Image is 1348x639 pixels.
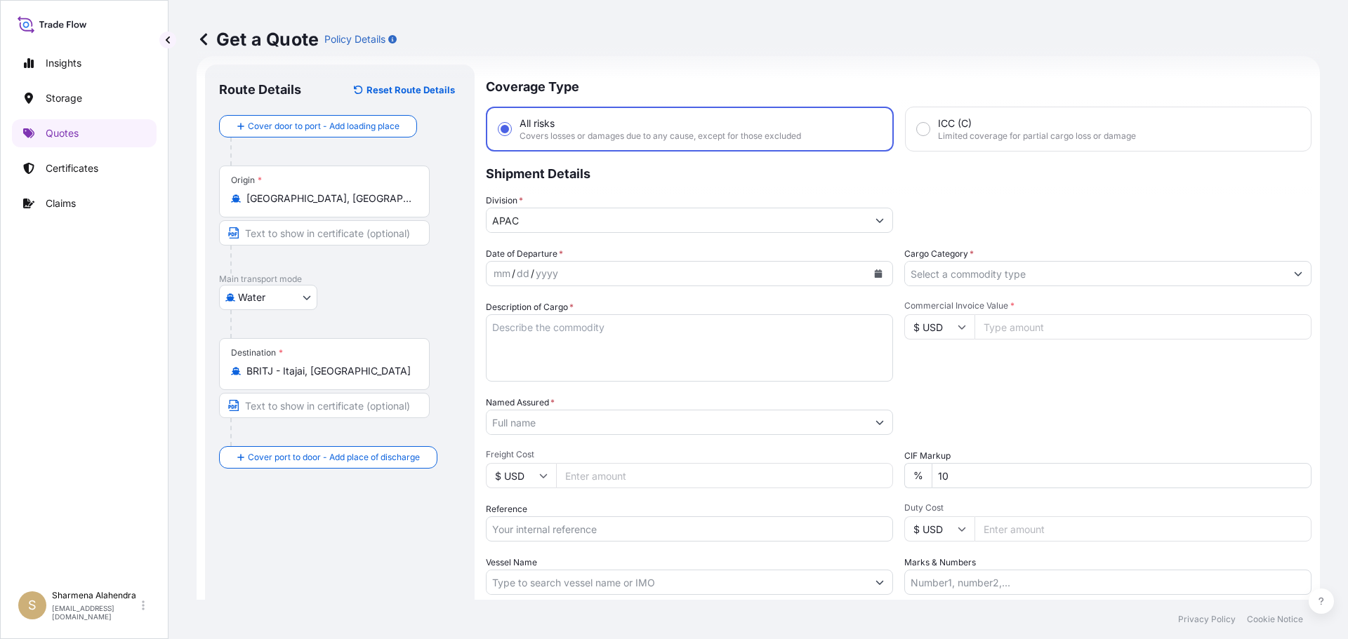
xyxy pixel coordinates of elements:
[486,556,537,570] label: Vessel Name
[246,364,412,378] input: Destination
[486,65,1311,107] p: Coverage Type
[219,446,437,469] button: Cover port to door - Add place of discharge
[515,265,531,282] div: day,
[231,347,283,358] div: Destination
[492,265,512,282] div: month,
[219,285,317,310] button: Select transport
[486,516,893,542] input: Your internal reference
[487,570,867,595] input: Type to search vessel name or IMO
[512,265,515,282] div: /
[520,130,801,142] span: Covers losses or damages due to any cause, except for those excluded
[46,91,82,105] p: Storage
[324,32,385,46] p: Policy Details
[486,300,574,314] label: Description of Cargo
[487,208,867,233] input: Type to search division
[12,119,157,147] a: Quotes
[28,598,37,612] span: S
[219,81,301,98] p: Route Details
[498,123,511,135] input: All risksCovers losses or damages due to any cause, except for those excluded
[867,570,892,595] button: Show suggestions
[534,265,560,282] div: year,
[46,126,79,140] p: Quotes
[486,396,555,410] label: Named Assured
[932,463,1311,488] input: Enter percentage
[867,410,892,435] button: Show suggestions
[219,393,430,418] input: Text to appear on certificate
[52,604,139,621] p: [EMAIL_ADDRESS][DOMAIN_NAME]
[219,115,417,137] button: Cover door to port - Add loading place
[248,119,399,133] span: Cover door to port - Add loading place
[904,449,951,463] label: CIF Markup
[12,189,157,217] a: Claims
[938,130,1136,142] span: Limited coverage for partial cargo loss or damage
[938,116,972,130] span: ICC (C)
[486,449,893,460] span: Freight Cost
[905,261,1286,286] input: Select a commodity type
[46,56,81,70] p: Insights
[917,123,930,135] input: ICC (C)Limited coverage for partial cargo loss or damage
[12,49,157,77] a: Insights
[52,590,139,601] p: Sharmena Alahendra
[246,191,412,206] input: Origin
[347,79,461,101] button: Reset Route Details
[520,116,555,130] span: All risks
[904,463,932,488] div: %
[248,450,420,464] span: Cover port to door - Add place of discharge
[486,194,523,208] label: Division
[197,28,319,51] p: Get a Quote
[231,175,262,186] div: Origin
[867,262,890,285] button: Calendar
[867,208,892,233] button: Show suggestions
[904,247,974,261] label: Cargo Category
[486,502,527,516] label: Reference
[974,516,1311,542] input: Enter amount
[531,265,534,282] div: /
[904,556,976,570] label: Marks & Numbers
[238,290,265,304] span: Water
[904,570,1311,595] input: Number1, number2,...
[486,247,563,261] span: Date of Departure
[904,300,1311,311] span: Commercial Invoice Value
[904,502,1311,513] span: Duty Cost
[1178,614,1236,625] a: Privacy Policy
[219,220,430,245] input: Text to appear on certificate
[12,84,157,112] a: Storage
[487,410,867,435] input: Full name
[366,83,455,97] p: Reset Route Details
[219,274,461,285] p: Main transport mode
[46,196,76,210] p: Claims
[974,314,1311,339] input: Type amount
[486,152,1311,194] p: Shipment Details
[1247,614,1303,625] a: Cookie Notice
[1286,261,1311,286] button: Show suggestions
[12,154,157,182] a: Certificates
[46,161,98,175] p: Certificates
[556,463,893,488] input: Enter amount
